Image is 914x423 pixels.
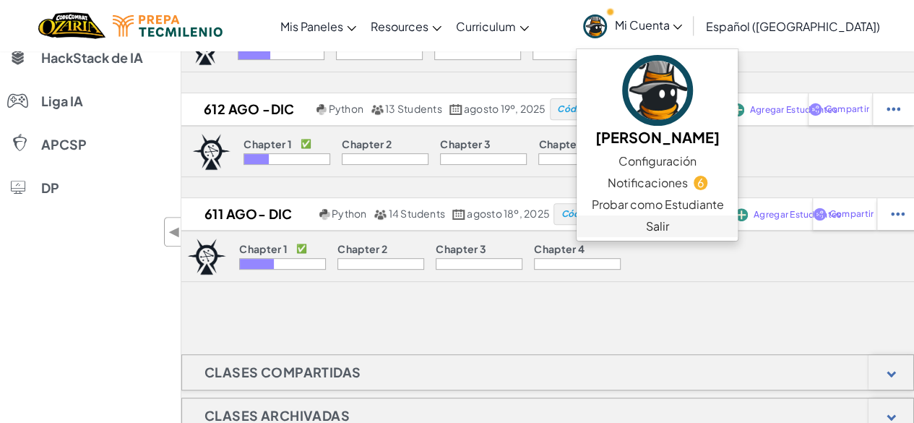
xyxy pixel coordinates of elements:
[467,207,550,220] span: agosto 18º, 2025
[825,105,869,114] span: Compartir
[296,243,307,255] p: ✅
[337,243,387,255] p: Chapter 2
[576,3,689,48] a: Mi Cuenta
[561,210,642,218] span: Código de la clase
[440,138,491,150] p: Chapter 3
[316,104,327,115] img: python.png
[577,172,738,194] a: Notificaciones6
[176,203,316,225] h2: 611 Ago- Dic 25
[280,19,343,34] span: Mis Paneles
[809,103,822,116] img: IconShare_Purple.svg
[176,203,553,225] a: 611 Ago- Dic 25 Python 14 Students agosto 18º, 2025
[614,17,682,33] span: Mi Cuenta
[735,208,748,221] img: IconAddStudents.svg
[591,126,723,148] h5: [PERSON_NAME]
[243,138,292,150] p: Chapter 1
[113,15,223,37] img: Tecmilenio logo
[456,19,516,34] span: Curriculum
[557,105,637,114] span: Código de la clase
[829,210,874,218] span: Compartir
[332,207,366,220] span: Python
[449,104,462,115] img: calendar.svg
[319,209,330,220] img: python.png
[38,11,105,40] a: Ozaria by CodeCombat logo
[608,174,688,192] span: Notificaciones
[538,138,589,150] p: Chapter 4
[577,194,738,215] a: Probar como Estudiante
[371,104,384,115] img: MultipleUsers.png
[452,209,465,220] img: calendar.svg
[622,55,693,126] img: avatar
[577,215,738,237] a: Salir
[363,7,449,46] a: Resources
[694,176,707,189] span: 6
[813,208,827,221] img: IconShare_Purple.svg
[329,102,363,115] span: Python
[705,19,879,34] span: Español ([GEOGRAPHIC_DATA])
[192,134,231,170] img: logo
[754,210,841,219] span: Agregar Estudiantes
[388,207,445,220] span: 14 Students
[577,53,738,150] a: [PERSON_NAME]
[371,19,428,34] span: Resources
[182,354,383,390] h1: Clases compartidas
[342,138,392,150] p: Chapter 2
[436,243,486,255] p: Chapter 3
[273,7,363,46] a: Mis Paneles
[891,208,905,221] img: IconStudentEllipsis.svg
[181,98,313,120] h2: 612 Ago -dic 25
[38,11,105,40] img: Home
[464,102,546,115] span: agosto 19º, 2025
[583,14,607,38] img: avatar
[534,243,585,255] p: Chapter 4
[187,239,226,275] img: logo
[385,102,442,115] span: 13 Students
[374,209,387,220] img: MultipleUsers.png
[239,243,288,255] p: Chapter 1
[577,150,738,172] a: Configuración
[449,7,536,46] a: Curriculum
[698,7,887,46] a: Español ([GEOGRAPHIC_DATA])
[168,221,181,242] span: ◀
[41,95,83,108] span: Liga IA
[301,138,311,150] p: ✅
[41,51,143,64] span: HackStack de IA
[181,98,550,120] a: 612 Ago -dic 25 Python 13 Students agosto 19º, 2025
[750,106,837,114] span: Agregar Estudiantes
[887,103,900,116] img: IconStudentEllipsis.svg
